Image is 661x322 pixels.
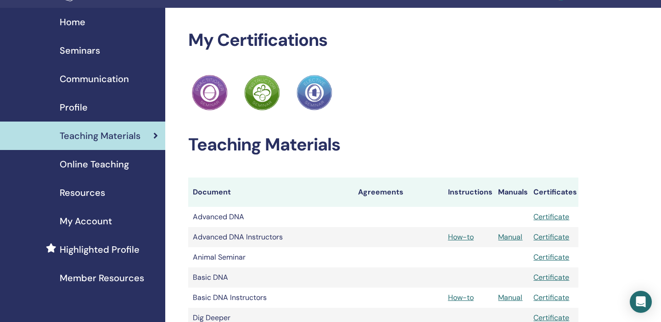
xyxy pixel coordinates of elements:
a: Certificate [533,232,569,242]
h2: My Certifications [188,30,578,51]
span: Resources [60,186,105,200]
td: Basic DNA [188,267,353,288]
th: Manuals [493,178,529,207]
img: Practitioner [192,75,228,111]
td: Advanced DNA [188,207,353,227]
span: Profile [60,100,88,114]
span: Online Teaching [60,157,129,171]
img: Practitioner [297,75,332,111]
span: Seminars [60,44,100,57]
td: Animal Seminar [188,247,353,267]
a: How-to [448,293,474,302]
a: Manual [498,232,522,242]
span: Home [60,15,85,29]
td: Basic DNA Instructors [188,288,353,308]
a: Certificate [533,293,569,302]
a: How-to [448,232,474,242]
span: Teaching Materials [60,129,140,143]
th: Certificates [529,178,578,207]
span: My Account [60,214,112,228]
span: Communication [60,72,129,86]
th: Agreements [353,178,443,207]
th: Document [188,178,353,207]
a: Certificate [533,272,569,282]
a: Manual [498,293,522,302]
div: Open Intercom Messenger [630,291,652,313]
td: Advanced DNA Instructors [188,227,353,247]
a: Certificate [533,252,569,262]
img: Practitioner [244,75,280,111]
th: Instructions [443,178,494,207]
a: Certificate [533,212,569,222]
span: Member Resources [60,271,144,285]
h2: Teaching Materials [188,134,578,155]
span: Highlighted Profile [60,243,140,256]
